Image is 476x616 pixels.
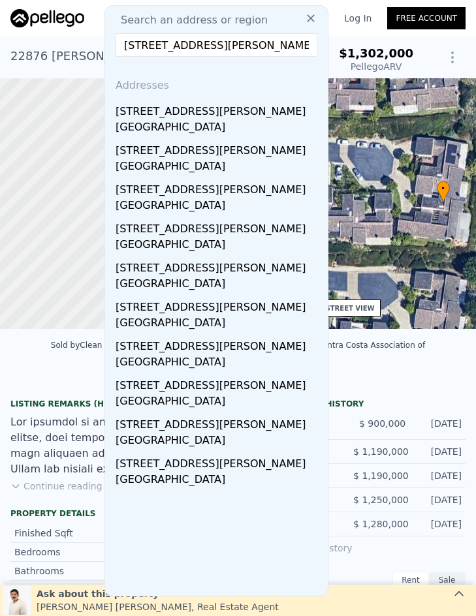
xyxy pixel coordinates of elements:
span: $ 1,280,000 [353,519,409,529]
div: [STREET_ADDRESS][PERSON_NAME] [116,177,323,198]
div: [STREET_ADDRESS][PERSON_NAME] [116,216,323,237]
div: [STREET_ADDRESS][PERSON_NAME] [116,333,323,354]
span: $ 1,190,000 [353,470,409,481]
div: [GEOGRAPHIC_DATA] [116,393,323,412]
div: Property details [10,508,223,519]
span: $ 1,190,000 [353,446,409,457]
div: [GEOGRAPHIC_DATA] [116,354,323,373]
div: [GEOGRAPHIC_DATA] [116,198,323,216]
div: Ask about this property [37,587,279,600]
div: [GEOGRAPHIC_DATA] [116,472,323,490]
div: [STREET_ADDRESS][PERSON_NAME] [116,412,323,433]
div: Listing Remarks (Historical) [10,399,223,409]
div: [STREET_ADDRESS][PERSON_NAME] [116,255,323,276]
span: $ 1,250,000 [353,495,409,505]
div: Sale [429,572,466,589]
div: [GEOGRAPHIC_DATA] [116,433,323,451]
a: Free Account [387,7,466,29]
div: Year Built [14,583,116,596]
div: Bathrooms [14,564,116,577]
div: LISTING & SALE HISTORY [254,399,466,412]
div: [STREET_ADDRESS][PERSON_NAME] [116,294,323,315]
div: [GEOGRAPHIC_DATA] [116,315,323,333]
div: [DATE] [419,469,462,482]
div: [GEOGRAPHIC_DATA] [116,119,323,138]
span: $ 900,000 [359,418,405,429]
div: [STREET_ADDRESS][PERSON_NAME] [116,373,323,393]
div: [STREET_ADDRESS][PERSON_NAME] [116,451,323,472]
button: Show Options [439,44,466,70]
input: Enter an address, city, region, neighborhood or zip code [116,33,317,57]
div: Addresses [110,67,323,99]
span: • [437,183,450,194]
span: Search an address or region [110,12,268,28]
div: [STREET_ADDRESS][PERSON_NAME] [116,138,323,159]
div: [DATE] [419,445,462,458]
span: $1,302,000 [339,46,413,60]
div: Pellego ARV [339,60,413,73]
div: [GEOGRAPHIC_DATA] [116,237,323,255]
div: [DATE] [419,517,462,531]
div: Bedrooms [14,546,116,559]
button: Continue reading [10,480,103,493]
div: [STREET_ADDRESS][PERSON_NAME] [116,99,323,119]
div: 22876 [PERSON_NAME] , Laguna Niguel , CA 92677 [10,47,179,65]
img: Pellego [10,9,84,27]
div: [DATE] [419,493,462,506]
div: [GEOGRAPHIC_DATA] [116,159,323,177]
div: Rent [392,572,429,589]
div: Finished Sqft [14,527,116,540]
img: Leo Gutierrez [3,586,31,615]
div: [GEOGRAPHIC_DATA] [116,276,323,294]
div: Sold by Clean Slate CA Inc. . [51,341,157,350]
div: STREET VIEW [326,303,375,313]
div: [PERSON_NAME] [PERSON_NAME] , Real Estate Agent [37,600,279,613]
div: [DATE] [416,417,462,434]
a: Log In [328,12,387,25]
div: Lor ipsumdol si ametcon Adipiscing elitse, doei tempor-incid, utlab-etdolore magn aliquaen adm ve... [10,414,223,477]
div: • [437,181,450,204]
